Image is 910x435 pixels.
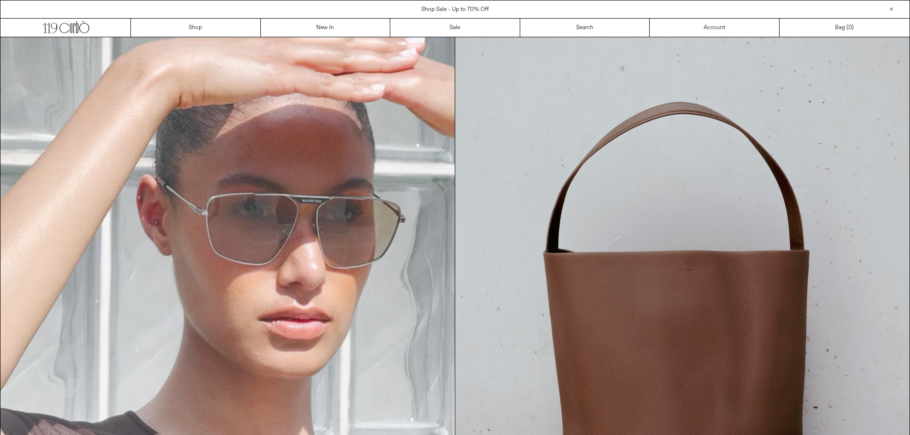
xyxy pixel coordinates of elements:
a: Account [650,19,780,37]
a: Sale [390,19,520,37]
a: Bag () [780,19,910,37]
a: Search [520,19,650,37]
a: Shop [131,19,261,37]
span: 0 [848,24,852,32]
a: Shop Sale - Up to 70% Off [421,6,489,13]
span: ) [848,23,854,32]
a: New In [261,19,391,37]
